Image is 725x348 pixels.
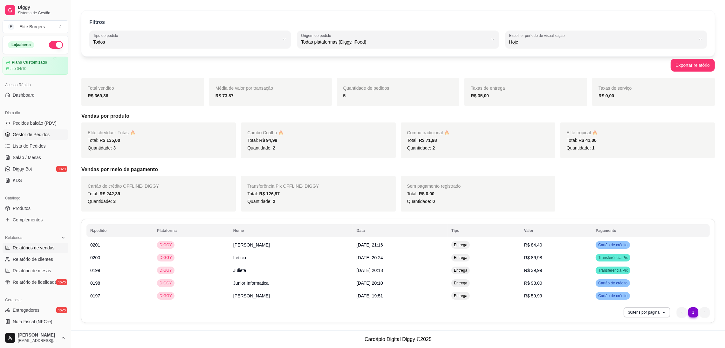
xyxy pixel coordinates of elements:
a: Entregadoresnovo [3,305,68,315]
article: Plano Customizado [12,60,47,65]
button: Alterar Status [49,41,63,49]
button: Exportar relatório [671,59,715,72]
span: Pedidos balcão (PDV) [13,120,57,126]
a: Diggy Botnovo [3,164,68,174]
span: [DATE] 21:16 [357,242,383,247]
span: R$ 135,00 [99,138,120,143]
td: Junior Informatica [229,277,353,289]
span: 2 [273,145,275,150]
span: Nota Fiscal (NFC-e) [13,318,52,325]
th: N.pedido [86,224,153,237]
button: [PERSON_NAME][EMAIL_ADDRESS][DOMAIN_NAME] [3,330,68,345]
span: 3 [113,145,116,150]
span: Total: [407,138,437,143]
span: R$ 84,40 [524,242,542,247]
th: Nome [229,224,353,237]
h5: Vendas por meio de pagamento [81,166,715,173]
span: Hoje [509,39,695,45]
span: Complementos [13,217,43,223]
span: R$ 39,99 [524,268,542,273]
span: DIGGY [158,242,173,247]
span: Relatórios [5,235,22,240]
span: Total: [247,138,277,143]
a: Gestor de Pedidos [3,129,68,140]
span: Cartão de crédito [597,293,629,298]
button: 30itens por página [624,307,670,317]
strong: R$ 35,00 [471,93,489,98]
span: Produtos [13,205,31,212]
span: Entrega [453,268,469,273]
td: Juliete [229,264,353,277]
span: Total: [407,191,434,196]
button: Tipo do pedidoTodos [89,31,291,48]
th: Tipo [448,224,520,237]
span: [DATE] 20:24 [357,255,383,260]
span: KDS [13,177,22,184]
span: R$ 41,00 [578,138,597,143]
td: [PERSON_NAME] [229,289,353,302]
a: KDS [3,175,68,185]
span: 0201 [90,242,100,247]
div: Acesso Rápido [3,80,68,90]
span: Transferência Pix OFFLINE - DIGGY [247,184,319,189]
h5: Vendas por produto [81,112,715,120]
th: Data [353,224,448,237]
span: Sem pagamento registrado [407,184,461,189]
span: Elite tropical 🔥 [567,130,598,135]
span: R$ 59,99 [524,293,542,298]
span: Cartão de crédito [597,281,629,286]
span: [DATE] 20:18 [357,268,383,273]
span: Entrega [453,255,469,260]
span: Quantidade: [88,145,116,150]
span: Total: [88,191,120,196]
span: [PERSON_NAME] [18,332,58,338]
div: Gerenciar [3,295,68,305]
span: R$ 98,00 [524,281,542,286]
div: Catálogo [3,193,68,203]
td: Leticia [229,251,353,264]
span: 2 [273,199,275,204]
span: R$ 86,98 [524,255,542,260]
span: Taxas de serviço [598,86,632,91]
strong: R$ 0,00 [598,93,614,98]
span: Todas plataformas (Diggy, iFood) [301,39,487,45]
label: Tipo do pedido [93,33,120,38]
span: Média de valor por transação [215,86,273,91]
span: Entrega [453,242,469,247]
span: Quantidade: [247,145,275,150]
span: [EMAIL_ADDRESS][DOMAIN_NAME] [18,338,58,343]
div: Elite Burgers ... [19,24,49,30]
span: R$ 94,98 [259,138,277,143]
li: pagination item 1 active [688,307,698,317]
span: Combo Coalho 🔥 [247,130,284,135]
span: Salão / Mesas [13,154,41,161]
span: 0 [433,199,435,204]
span: Taxas de entrega [471,86,505,91]
a: Complementos [3,215,68,225]
th: Pagamento [592,224,710,237]
span: Elite cheddar+ Fritas 🔥 [88,130,135,135]
span: Sistema de Gestão [18,10,66,16]
strong: R$ 369,36 [88,93,108,98]
span: Diggy [18,5,66,10]
span: Total: [247,191,280,196]
span: 3 [113,199,116,204]
span: Relatório de clientes [13,256,53,262]
strong: 5 [343,93,346,98]
strong: R$ 73,87 [215,93,234,98]
span: R$ 126,97 [259,191,280,196]
td: [PERSON_NAME] [229,239,353,251]
span: DIGGY [158,255,173,260]
span: Lista de Pedidos [13,143,46,149]
span: Quantidade: [567,145,595,150]
a: Relatório de clientes [3,254,68,264]
a: Relatórios de vendas [3,243,68,253]
span: R$ 242,39 [99,191,120,196]
th: Plataforma [153,224,229,237]
span: Quantidade: [247,199,275,204]
span: DIGGY [158,268,173,273]
span: Dashboard [13,92,35,98]
span: Cartão de crédito [597,242,629,247]
a: Produtos [3,203,68,213]
span: 0197 [90,293,100,298]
